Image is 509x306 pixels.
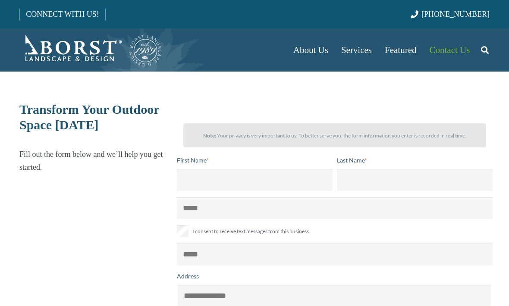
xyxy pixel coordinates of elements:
span: [PHONE_NUMBER] [421,10,490,19]
span: About Us [293,45,328,55]
a: Services [335,28,378,72]
p: Your privacy is very important to us. To better serve you, the form information you enter is reco... [191,129,478,142]
span: I consent to receive text messages from this business. [192,226,310,237]
a: [PHONE_NUMBER] [411,10,490,19]
a: CONNECT WITH US! [20,4,105,25]
a: Contact Us [423,28,477,72]
strong: Note: [203,132,216,139]
span: Services [341,45,372,55]
span: Featured [385,45,416,55]
p: Fill out the form below and we’ll help you get started. [19,148,170,174]
span: First Name [177,156,206,164]
input: First Name* [177,169,333,190]
span: Transform Your Outdoor Space [DATE] [19,102,159,132]
span: Last Name [337,156,364,164]
input: I consent to receive text messages from this business. [177,225,189,237]
a: About Us [287,28,335,72]
a: Search [476,39,493,61]
input: Last Name* [337,169,493,190]
span: Contact Us [430,45,470,55]
span: Address [177,272,199,280]
a: Featured [378,28,423,72]
a: Borst-Logo [19,33,163,67]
